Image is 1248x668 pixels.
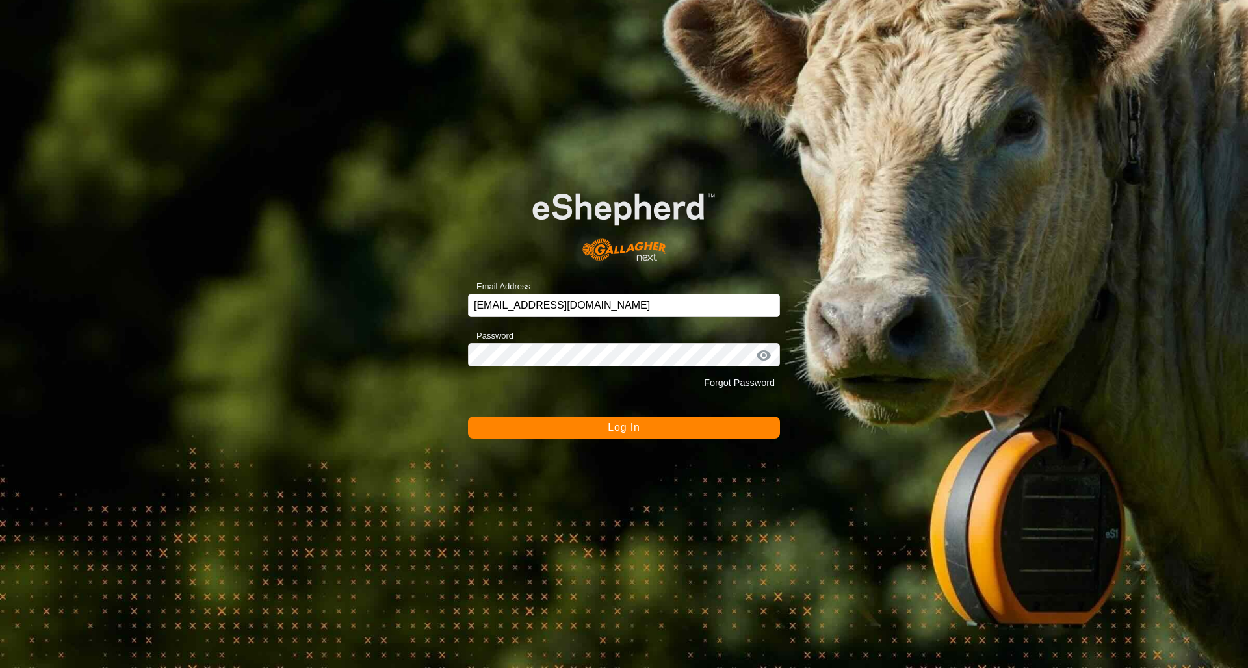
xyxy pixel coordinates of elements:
[468,417,780,439] button: Log In
[468,280,530,293] label: Email Address
[468,294,780,317] input: Email Address
[704,378,775,388] a: Forgot Password
[608,422,640,433] span: Log In
[468,329,513,342] label: Password
[499,167,749,274] img: E-shepherd Logo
